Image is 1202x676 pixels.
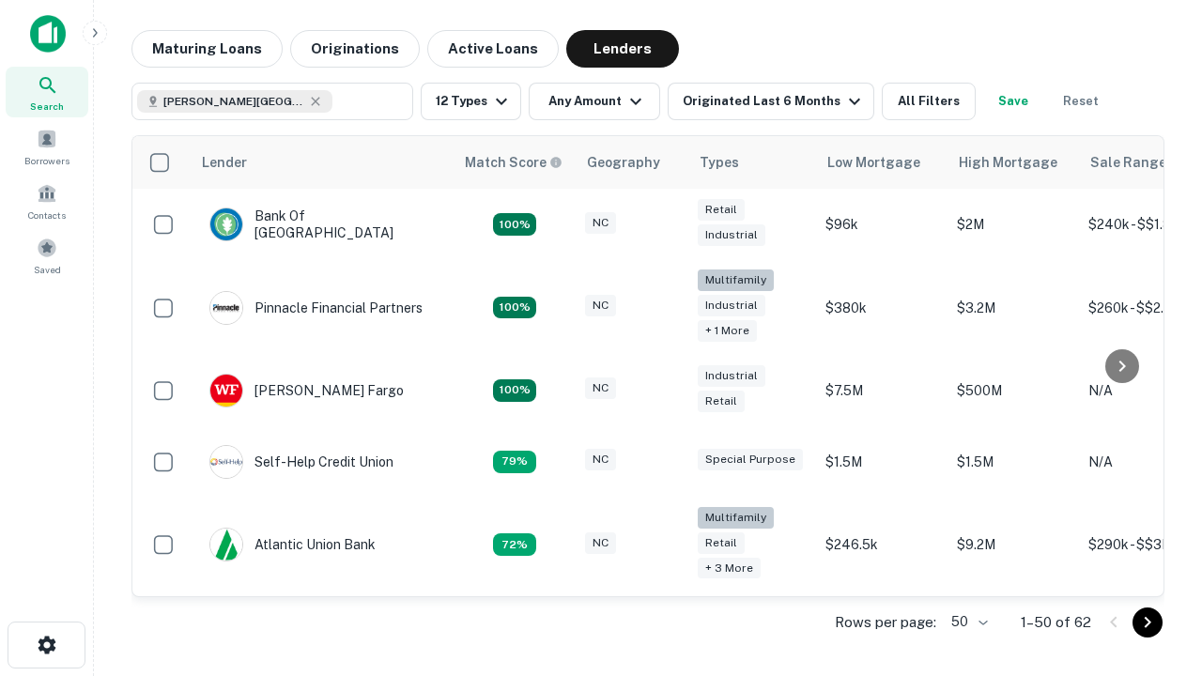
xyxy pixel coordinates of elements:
h6: Match Score [465,152,559,173]
th: Lender [191,136,454,189]
div: Retail [698,199,745,221]
a: Saved [6,230,88,281]
td: $7.5M [816,355,948,426]
button: Go to next page [1133,607,1163,638]
div: Industrial [698,295,765,316]
div: Capitalize uses an advanced AI algorithm to match your search with the best lender. The match sco... [465,152,562,173]
button: 12 Types [421,83,521,120]
div: NC [585,532,616,554]
div: Matching Properties: 14, hasApolloMatch: undefined [493,213,536,236]
td: $96k [816,189,948,260]
button: Originated Last 6 Months [668,83,874,120]
div: Bank Of [GEOGRAPHIC_DATA] [209,207,435,241]
a: Contacts [6,176,88,226]
div: Multifamily [698,507,774,529]
img: picture [210,208,242,240]
div: NC [585,377,616,399]
a: Borrowers [6,121,88,172]
img: picture [210,446,242,478]
div: Multifamily [698,269,774,291]
div: Types [700,151,739,174]
td: $380k [816,260,948,355]
span: [PERSON_NAME][GEOGRAPHIC_DATA], [GEOGRAPHIC_DATA] [163,93,304,110]
td: $246.5k [816,498,948,592]
div: NC [585,212,616,234]
div: Self-help Credit Union [209,445,393,479]
button: Any Amount [529,83,660,120]
span: Contacts [28,207,66,223]
button: Save your search to get updates of matches that match your search criteria. [983,83,1043,120]
div: [PERSON_NAME] Fargo [209,374,404,407]
img: capitalize-icon.png [30,15,66,53]
button: Maturing Loans [131,30,283,68]
span: Borrowers [24,153,69,168]
button: Lenders [566,30,679,68]
div: Industrial [698,224,765,246]
div: Sale Range [1090,151,1166,174]
td: $1.5M [948,426,1079,498]
td: $1.5M [816,426,948,498]
a: Search [6,67,88,117]
button: Active Loans [427,30,559,68]
div: High Mortgage [959,151,1057,174]
button: Reset [1051,83,1111,120]
th: Capitalize uses an advanced AI algorithm to match your search with the best lender. The match sco... [454,136,576,189]
img: picture [210,529,242,561]
p: Rows per page: [835,611,936,634]
div: Atlantic Union Bank [209,528,376,561]
th: Geography [576,136,688,189]
div: Geography [587,151,660,174]
div: 50 [944,608,991,636]
th: High Mortgage [948,136,1079,189]
div: Special Purpose [698,449,803,470]
td: $2M [948,189,1079,260]
span: Saved [34,262,61,277]
div: Retail [698,532,745,554]
iframe: Chat Widget [1108,526,1202,616]
p: 1–50 of 62 [1021,611,1091,634]
button: All Filters [882,83,976,120]
div: Matching Properties: 14, hasApolloMatch: undefined [493,379,536,402]
div: Pinnacle Financial Partners [209,291,423,325]
div: Matching Properties: 10, hasApolloMatch: undefined [493,533,536,556]
img: picture [210,375,242,407]
th: Types [688,136,816,189]
div: NC [585,449,616,470]
div: Low Mortgage [827,151,920,174]
div: Retail [698,391,745,412]
div: Matching Properties: 11, hasApolloMatch: undefined [493,451,536,473]
td: $3.2M [948,260,1079,355]
img: picture [210,292,242,324]
td: $500M [948,355,1079,426]
div: Matching Properties: 25, hasApolloMatch: undefined [493,297,536,319]
div: Industrial [698,365,765,387]
div: NC [585,295,616,316]
div: Originated Last 6 Months [683,90,866,113]
div: + 1 more [698,320,757,342]
td: $9.2M [948,498,1079,592]
div: + 3 more [698,558,761,579]
button: Originations [290,30,420,68]
th: Low Mortgage [816,136,948,189]
div: Lender [202,151,247,174]
span: Search [30,99,64,114]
